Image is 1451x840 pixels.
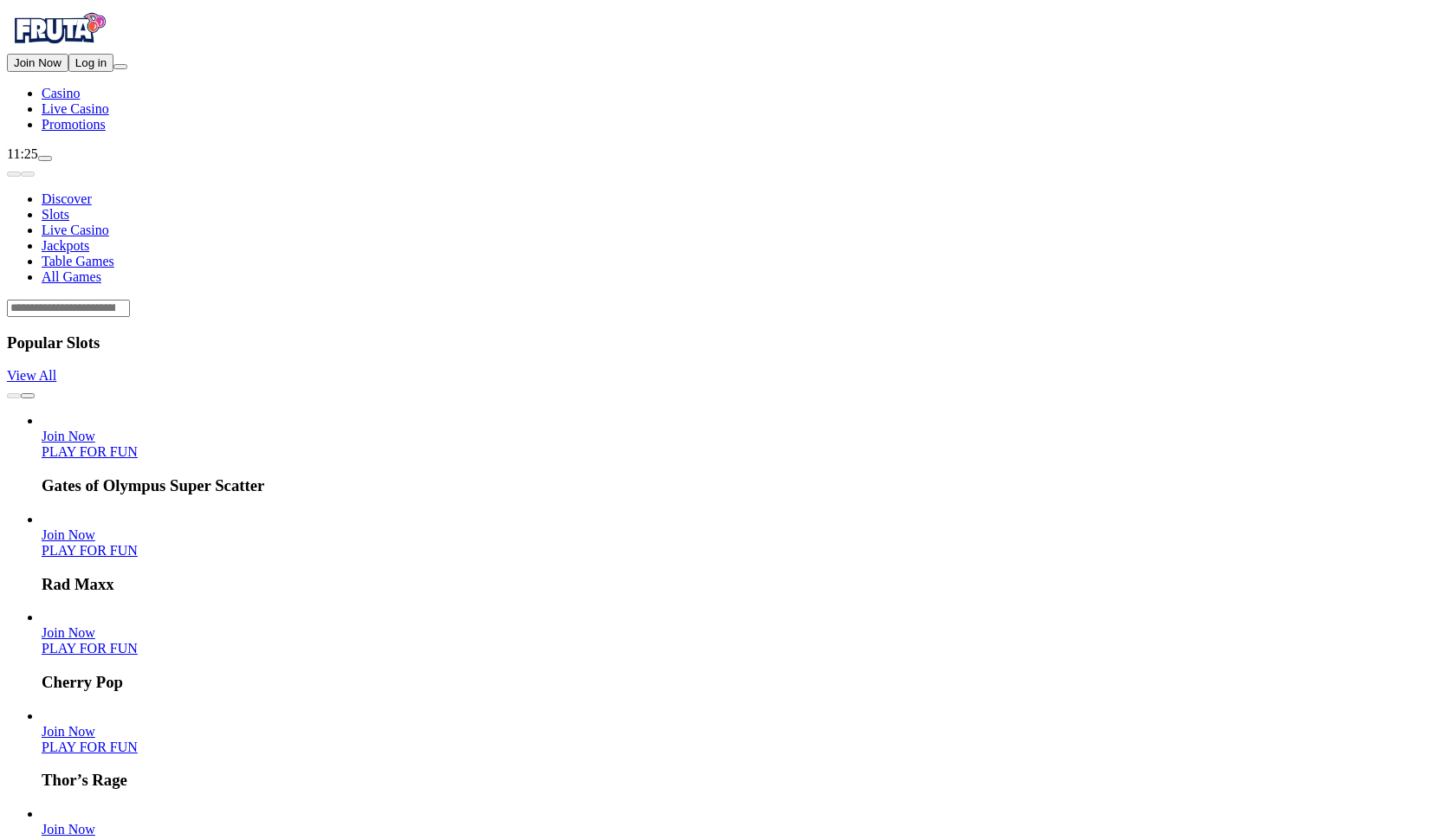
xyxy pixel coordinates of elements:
a: gift-inverted iconPromotions [42,117,106,132]
h3: Thor’s Rage [42,771,1444,790]
span: Log in [75,56,107,69]
a: Slots [42,207,69,222]
h3: Gates of Olympus Super Scatter [42,476,1444,495]
span: Join Now [42,527,95,542]
input: Search [7,300,130,317]
a: Rad Maxx [42,527,95,542]
a: Thor’s Rage [42,724,95,739]
a: Cherry Pop [42,641,138,656]
button: Join Now [7,54,68,72]
nav: Primary [7,7,1444,132]
span: Join Now [42,625,95,640]
a: Fruta [7,38,111,53]
article: Cherry Pop [42,610,1444,692]
a: Rad Maxx [42,543,138,558]
a: Big Bass Bonanza [42,822,95,837]
button: next slide [21,393,35,398]
h3: Popular Slots [7,333,1444,352]
article: Thor’s Rage [42,708,1444,791]
a: View All [7,368,56,383]
button: menu [113,64,127,69]
a: All Games [42,269,101,284]
a: Thor’s Rage [42,740,138,754]
a: Table Games [42,254,114,268]
button: prev slide [7,171,21,177]
a: diamond iconCasino [42,86,80,100]
span: Promotions [42,117,106,132]
h3: Rad Maxx [42,575,1444,594]
a: Cherry Pop [42,625,95,640]
button: prev slide [7,393,21,398]
header: Lobby [7,162,1444,317]
a: Live Casino [42,223,109,237]
button: Log in [68,54,113,72]
a: Gates of Olympus Super Scatter [42,429,95,443]
span: Casino [42,86,80,100]
article: Gates of Olympus Super Scatter [42,413,1444,495]
img: Fruta [7,7,111,50]
a: Gates of Olympus Super Scatter [42,444,138,459]
a: Jackpots [42,238,89,253]
h3: Cherry Pop [42,673,1444,692]
article: Rad Maxx [42,512,1444,594]
span: Live Casino [42,101,109,116]
a: poker-chip iconLive Casino [42,101,109,116]
nav: Lobby [7,162,1444,285]
span: Join Now [42,724,95,739]
span: 11:25 [7,146,38,161]
a: Discover [42,191,92,206]
button: next slide [21,171,35,177]
span: Join Now [14,56,62,69]
span: Join Now [42,429,95,443]
span: Join Now [42,822,95,837]
button: live-chat [38,156,52,161]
